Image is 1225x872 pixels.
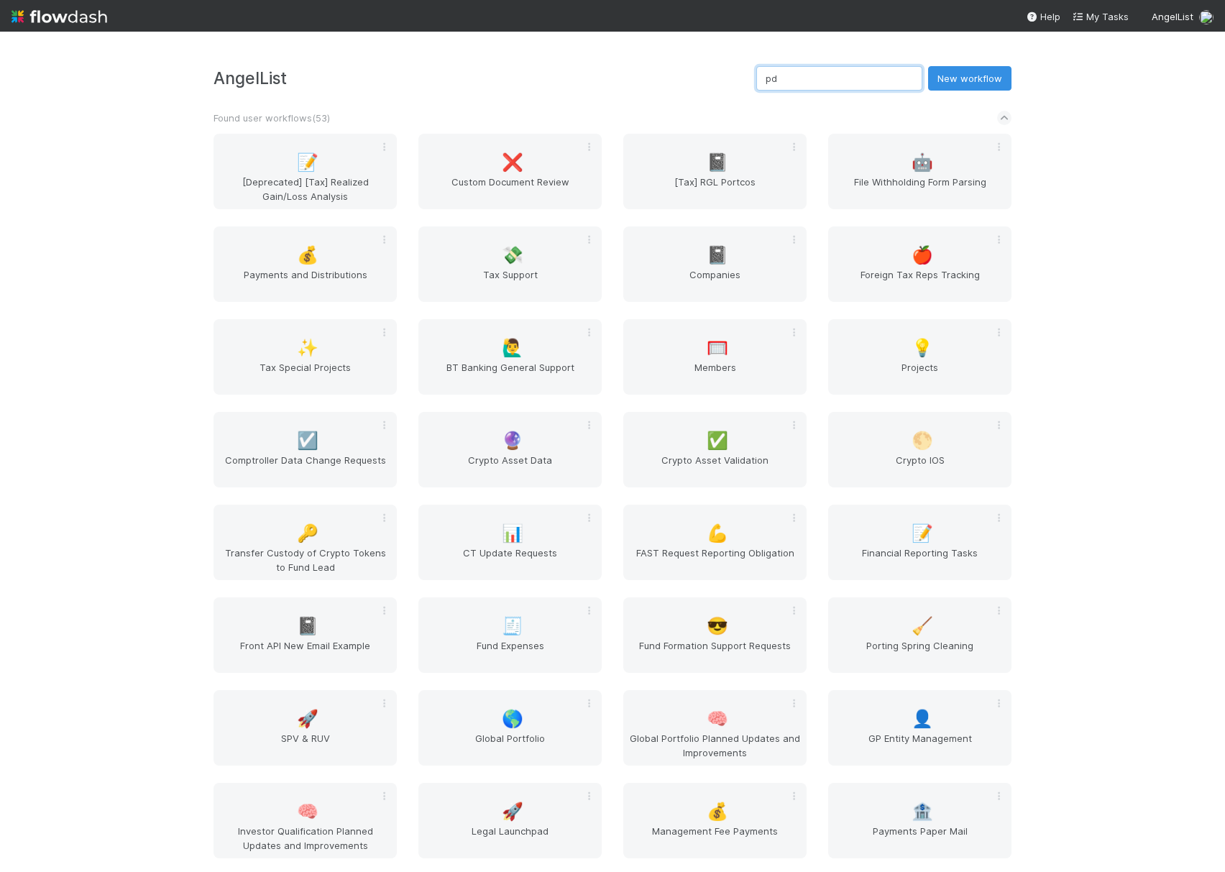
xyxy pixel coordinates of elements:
[219,546,391,574] span: Transfer Custody of Crypto Tokens to Fund Lead
[297,246,318,265] span: 💰
[707,524,728,543] span: 💪
[834,638,1006,667] span: Porting Spring Cleaning
[629,824,801,853] span: Management Fee Payments
[623,690,807,766] a: 🧠Global Portfolio Planned Updates and Improvements
[834,824,1006,853] span: Payments Paper Mail
[219,824,391,853] span: Investor Qualification Planned Updates and Improvements
[297,339,318,357] span: ✨
[1072,9,1129,24] a: My Tasks
[219,267,391,296] span: Payments and Distributions
[214,783,397,858] a: 🧠Investor Qualification Planned Updates and Improvements
[418,690,602,766] a: 🌎Global Portfolio
[707,617,728,635] span: 😎
[623,319,807,395] a: 🥅Members
[502,524,523,543] span: 📊
[707,246,728,265] span: 📓
[828,690,1011,766] a: 👤GP Entity Management
[629,453,801,482] span: Crypto Asset Validation
[418,319,602,395] a: 🙋‍♂️BT Banking General Support
[707,431,728,450] span: ✅
[834,731,1006,760] span: GP Entity Management
[912,524,933,543] span: 📝
[912,153,933,172] span: 🤖
[424,638,596,667] span: Fund Expenses
[707,153,728,172] span: 📓
[502,617,523,635] span: 🧾
[707,339,728,357] span: 🥅
[707,802,728,821] span: 💰
[834,453,1006,482] span: Crypto IOS
[418,134,602,209] a: ❌Custom Document Review
[502,246,523,265] span: 💸
[297,524,318,543] span: 🔑
[834,360,1006,389] span: Projects
[834,546,1006,574] span: Financial Reporting Tasks
[912,802,933,821] span: 🏦
[502,710,523,728] span: 🌎
[297,710,318,728] span: 🚀
[418,597,602,673] a: 🧾Fund Expenses
[912,246,933,265] span: 🍎
[834,267,1006,296] span: Foreign Tax Reps Tracking
[629,360,801,389] span: Members
[828,134,1011,209] a: 🤖File Withholding Form Parsing
[828,505,1011,580] a: 📝Financial Reporting Tasks
[707,710,728,728] span: 🧠
[219,360,391,389] span: Tax Special Projects
[828,783,1011,858] a: 🏦Payments Paper Mail
[424,546,596,574] span: CT Update Requests
[418,783,602,858] a: 🚀Legal Launchpad
[214,505,397,580] a: 🔑Transfer Custody of Crypto Tokens to Fund Lead
[424,731,596,760] span: Global Portfolio
[623,134,807,209] a: 📓[Tax] RGL Portcos
[1072,11,1129,22] span: My Tasks
[297,802,318,821] span: 🧠
[828,319,1011,395] a: 💡Projects
[912,617,933,635] span: 🧹
[502,339,523,357] span: 🙋‍♂️
[214,226,397,302] a: 💰Payments and Distributions
[502,153,523,172] span: ❌
[828,597,1011,673] a: 🧹Porting Spring Cleaning
[912,339,933,357] span: 💡
[1152,11,1193,22] span: AngelList
[214,68,756,88] h3: AngelList
[1026,9,1060,24] div: Help
[424,360,596,389] span: BT Banking General Support
[623,412,807,487] a: ✅Crypto Asset Validation
[297,617,318,635] span: 📓
[928,66,1011,91] button: New workflow
[623,505,807,580] a: 💪FAST Request Reporting Obligation
[756,66,922,91] input: Search...
[629,267,801,296] span: Companies
[219,731,391,760] span: SPV & RUV
[214,690,397,766] a: 🚀SPV & RUV
[418,505,602,580] a: 📊CT Update Requests
[629,175,801,203] span: [Tax] RGL Portcos
[1199,10,1213,24] img: avatar_711f55b7-5a46-40da-996f-bc93b6b86381.png
[418,226,602,302] a: 💸Tax Support
[12,4,107,29] img: logo-inverted-e16ddd16eac7371096b0.svg
[912,431,933,450] span: 🌕
[219,175,391,203] span: [Deprecated] [Tax] Realized Gain/Loss Analysis
[219,638,391,667] span: Front API New Email Example
[623,783,807,858] a: 💰Management Fee Payments
[297,153,318,172] span: 📝
[834,175,1006,203] span: File Withholding Form Parsing
[502,431,523,450] span: 🔮
[214,597,397,673] a: 📓Front API New Email Example
[629,731,801,760] span: Global Portfolio Planned Updates and Improvements
[623,597,807,673] a: 😎Fund Formation Support Requests
[424,453,596,482] span: Crypto Asset Data
[214,134,397,209] a: 📝[Deprecated] [Tax] Realized Gain/Loss Analysis
[214,412,397,487] a: ☑️Comptroller Data Change Requests
[912,710,933,728] span: 👤
[418,412,602,487] a: 🔮Crypto Asset Data
[629,638,801,667] span: Fund Formation Support Requests
[297,431,318,450] span: ☑️
[629,546,801,574] span: FAST Request Reporting Obligation
[424,267,596,296] span: Tax Support
[828,226,1011,302] a: 🍎Foreign Tax Reps Tracking
[502,802,523,821] span: 🚀
[214,112,330,124] span: Found user workflows ( 53 )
